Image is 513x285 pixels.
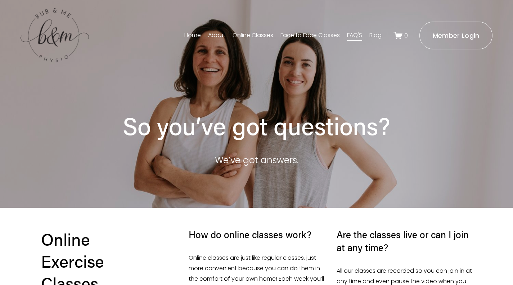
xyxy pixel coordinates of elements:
[347,30,362,41] a: FAQ'S
[233,30,273,41] a: Online Classes
[369,30,382,41] a: Blog
[433,31,480,40] ms-portal-inner: Member Login
[21,8,89,63] img: bubandme
[80,152,433,168] p: We’ve got answers.
[337,228,472,254] h4: Are the classes live or can I join at any time?
[393,31,408,40] a: 0 items in cart
[280,30,340,41] a: Face to Face Classes
[184,30,201,41] a: Home
[189,228,324,241] h4: How do online classes work?
[404,31,408,40] span: 0
[419,22,492,49] a: Member Login
[208,30,225,41] a: About
[80,111,433,141] h1: So you’ve got questions?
